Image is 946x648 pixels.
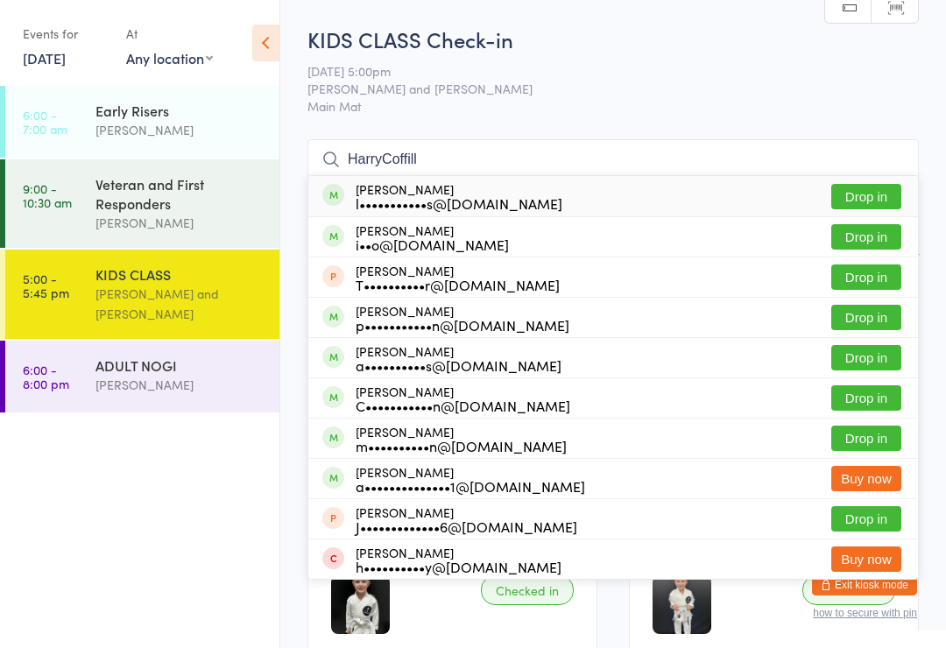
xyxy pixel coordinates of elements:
div: J•••••••••••••6@[DOMAIN_NAME] [356,519,577,533]
a: 5:00 -5:45 pmKIDS CLASS[PERSON_NAME] and [PERSON_NAME] [5,250,279,339]
div: Any location [126,48,213,67]
time: 6:00 - 8:00 pm [23,363,69,391]
a: [DATE] [23,48,66,67]
div: [PERSON_NAME] [95,213,265,233]
div: T••••••••••r@[DOMAIN_NAME] [356,278,560,292]
time: 6:00 - 7:00 am [23,108,67,136]
button: Exit kiosk mode [812,574,917,595]
div: Events for [23,19,109,48]
span: Main Mat [307,97,919,115]
a: 9:00 -10:30 amVeteran and First Responders[PERSON_NAME] [5,159,279,248]
div: C•••••••••••n@[DOMAIN_NAME] [356,398,570,412]
button: Drop in [831,426,901,451]
button: Drop in [831,305,901,330]
div: [PERSON_NAME] [356,304,569,332]
time: 9:00 - 10:30 am [23,181,72,209]
div: [PERSON_NAME] and [PERSON_NAME] [95,284,265,324]
button: Drop in [831,385,901,411]
img: image1727394868.png [653,575,711,634]
div: At [126,19,213,48]
div: p•••••••••••n@[DOMAIN_NAME] [356,318,569,332]
span: [PERSON_NAME] and [PERSON_NAME] [307,80,892,97]
button: Drop in [831,345,901,370]
div: [PERSON_NAME] [356,344,561,372]
button: Drop in [831,506,901,532]
img: image1757494529.png [331,575,390,634]
div: [PERSON_NAME] [356,264,560,292]
div: a••••••••••s@[DOMAIN_NAME] [356,358,561,372]
h2: KIDS CLASS Check-in [307,25,919,53]
button: Buy now [831,546,901,572]
span: [DATE] 5:00pm [307,62,892,80]
div: [PERSON_NAME] [95,120,265,140]
input: Search [307,139,919,180]
div: Checked in [481,575,574,605]
div: Early Risers [95,101,265,120]
div: [PERSON_NAME] [356,465,585,493]
div: [PERSON_NAME] [356,182,562,210]
div: [PERSON_NAME] [356,546,561,574]
div: l•••••••••••s@[DOMAIN_NAME] [356,196,562,210]
div: [PERSON_NAME] [95,375,265,395]
button: Drop in [831,224,901,250]
div: h••••••••••y@[DOMAIN_NAME] [356,560,561,574]
div: [PERSON_NAME] [356,505,577,533]
button: Buy now [831,466,901,491]
div: a••••••••••••••1@[DOMAIN_NAME] [356,479,585,493]
div: [PERSON_NAME] [356,384,570,412]
div: ADULT NOGI [95,356,265,375]
button: Drop in [831,184,901,209]
div: Checked in [802,575,895,605]
button: how to secure with pin [813,607,917,619]
a: 6:00 -7:00 amEarly Risers[PERSON_NAME] [5,86,279,158]
div: [PERSON_NAME] [356,425,567,453]
div: [PERSON_NAME] [356,223,509,251]
div: i••o@[DOMAIN_NAME] [356,237,509,251]
time: 5:00 - 5:45 pm [23,271,69,299]
div: m••••••••••n@[DOMAIN_NAME] [356,439,567,453]
div: Veteran and First Responders [95,174,265,213]
a: 6:00 -8:00 pmADULT NOGI[PERSON_NAME] [5,341,279,412]
div: KIDS CLASS [95,264,265,284]
button: Drop in [831,264,901,290]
